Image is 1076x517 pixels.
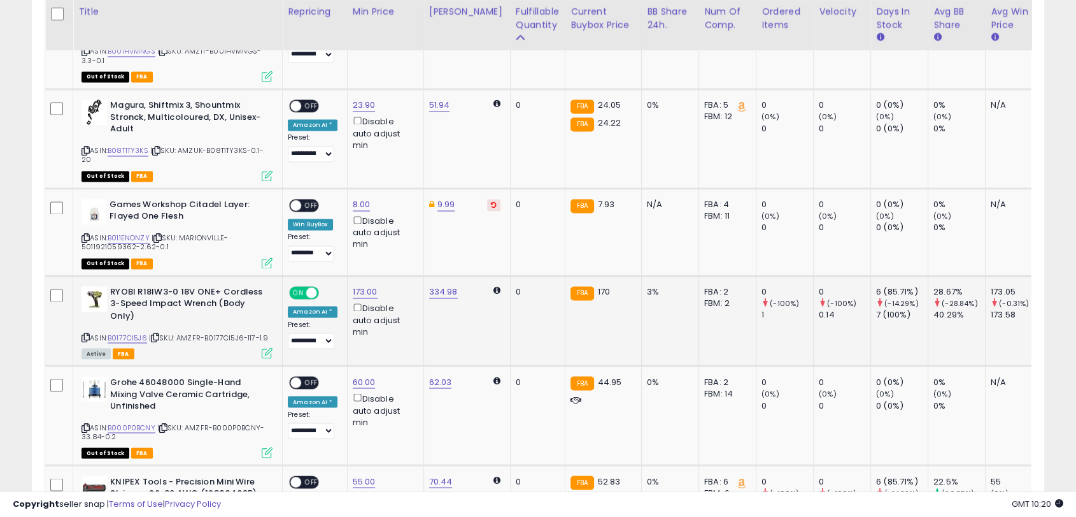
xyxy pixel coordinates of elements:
[819,211,837,221] small: (0%)
[81,99,107,125] img: 313DhNeT+8L._SL40_.jpg
[288,320,337,349] div: Preset:
[78,5,277,18] div: Title
[81,448,129,458] span: All listings that are currently out of stock and unavailable for purchase on Amazon
[81,199,106,224] img: 31OVy5n8h3S._SL40_.jpg
[301,200,322,210] span: OFF
[353,5,418,18] div: Min Price
[819,222,870,233] div: 0
[353,114,414,151] div: Disable auto adjust min
[999,298,1029,309] small: (-0.31%)
[876,5,923,32] div: Days In Stock
[933,309,985,321] div: 40.29%
[288,410,337,439] div: Preset:
[876,99,928,111] div: 0 (0%)
[81,199,273,267] div: ASIN:
[1012,498,1063,510] span: 2025-09-6 10:20 GMT
[933,199,985,210] div: 0%
[819,400,870,411] div: 0
[353,198,371,211] a: 8.00
[109,498,163,510] a: Terms of Use
[570,117,594,131] small: FBA
[933,211,951,221] small: (0%)
[876,376,928,388] div: 0 (0%)
[991,309,1042,321] div: 173.58
[108,332,147,343] a: B0177CI5J6
[819,286,870,298] div: 0
[876,123,928,135] div: 0 (0%)
[876,476,928,487] div: 6 (85.71%)
[876,222,928,233] div: 0 (0%)
[13,499,221,511] div: seller snap | |
[647,476,689,487] div: 0%
[516,376,555,388] div: 0
[819,123,870,135] div: 0
[288,5,342,18] div: Repricing
[876,309,928,321] div: 7 (100%)
[81,258,129,269] span: All listings that are currently out of stock and unavailable for purchase on Amazon
[353,375,376,388] a: 60.00
[131,258,153,269] span: FBA
[301,377,322,388] span: OFF
[704,210,746,222] div: FBM: 11
[647,5,693,32] div: BB Share 24h.
[353,286,378,298] a: 173.00
[597,375,621,388] span: 44.95
[110,476,265,502] b: KNIPEX Tools - Precision Mini Wire Stripper, 26-36 AWG (1280040SB)
[516,476,555,487] div: 0
[597,475,620,487] span: 52.83
[288,219,333,230] div: Win BuyBox
[353,391,414,428] div: Disable auto adjust min
[110,376,265,415] b: Grohe 46048000 Single-Hand Mixing Valve Ceramic Cartridge, Unfinished
[991,476,1042,487] div: 55
[933,286,985,298] div: 28.67%
[149,332,268,342] span: | SKU: AMZFR-B0177CI5J6-117-1.9
[570,99,594,113] small: FBA
[704,99,746,111] div: FBA: 5
[516,199,555,210] div: 0
[108,46,155,57] a: B00IHVMNGS
[647,199,689,210] div: N/A
[288,306,337,317] div: Amazon AI *
[429,475,453,488] a: 70.44
[429,99,450,112] a: 51.94
[288,396,337,407] div: Amazon AI *
[570,376,594,390] small: FBA
[991,286,1042,298] div: 173.05
[301,476,322,487] span: OFF
[819,5,865,18] div: Velocity
[876,388,894,398] small: (0%)
[827,298,856,309] small: (-100%)
[13,498,59,510] strong: Copyright
[81,476,107,501] img: 31cBLnEhBWL._SL40_.jpg
[81,376,273,456] div: ASIN:
[353,99,376,112] a: 23.90
[761,400,813,411] div: 0
[516,5,560,32] div: Fulfillable Quantity
[942,298,977,309] small: (-28.84%)
[876,211,894,221] small: (0%)
[761,211,779,221] small: (0%)
[761,123,813,135] div: 0
[353,301,414,338] div: Disable auto adjust min
[81,71,129,82] span: All listings that are currently out of stock and unavailable for purchase on Amazon
[991,199,1033,210] div: N/A
[131,448,153,458] span: FBA
[429,5,505,18] div: [PERSON_NAME]
[570,476,594,490] small: FBA
[761,286,813,298] div: 0
[81,1,273,81] div: ASIN:
[570,5,636,32] div: Current Buybox Price
[991,5,1037,32] div: Avg Win Price
[597,99,621,111] span: 24.05
[876,199,928,210] div: 0 (0%)
[429,375,452,388] a: 62.03
[991,99,1033,111] div: N/A
[647,99,689,111] div: 0%
[290,287,306,298] span: ON
[819,112,837,122] small: (0%)
[108,422,155,433] a: B000P0BCNY
[81,286,273,357] div: ASIN:
[81,286,107,312] img: 31oHFj9RoTL._SL40_.jpg
[81,376,107,402] img: 31xsB1J5lvL._SL40_.jpg
[876,286,928,298] div: 6 (85.71%)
